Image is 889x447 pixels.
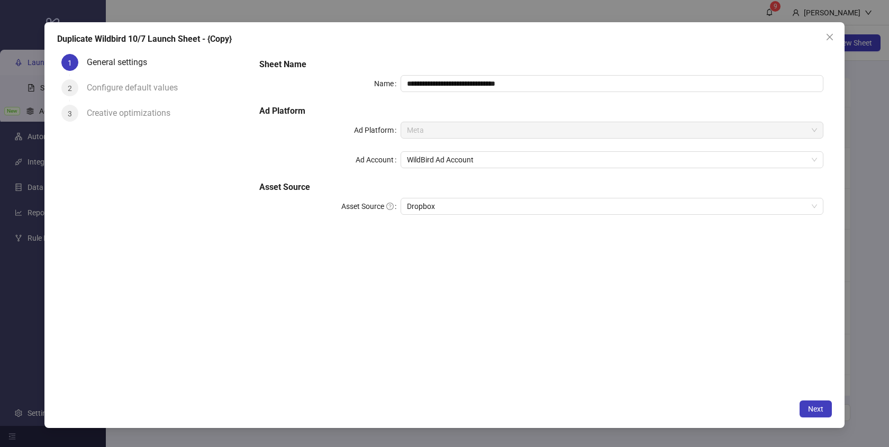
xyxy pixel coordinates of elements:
div: Duplicate Wildbird 10/7 Launch Sheet - {Copy} [57,33,832,45]
span: 1 [68,59,72,67]
button: Next [800,400,832,417]
span: close [825,33,834,41]
input: Name [401,75,824,92]
label: Ad Account [356,151,401,168]
button: Close [821,29,838,45]
div: General settings [87,54,156,71]
h5: Ad Platform [259,105,823,117]
div: Configure default values [87,79,186,96]
span: Meta [407,122,818,138]
span: Dropbox [407,198,818,214]
span: WildBird Ad Account [407,152,818,168]
h5: Asset Source [259,181,823,194]
h5: Sheet Name [259,58,823,71]
span: Next [808,405,823,413]
span: 3 [68,110,72,118]
label: Asset Source [341,198,401,215]
div: Creative optimizations [87,105,179,122]
label: Ad Platform [354,122,401,139]
span: 2 [68,84,72,93]
label: Name [374,75,401,92]
span: question-circle [386,203,394,210]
